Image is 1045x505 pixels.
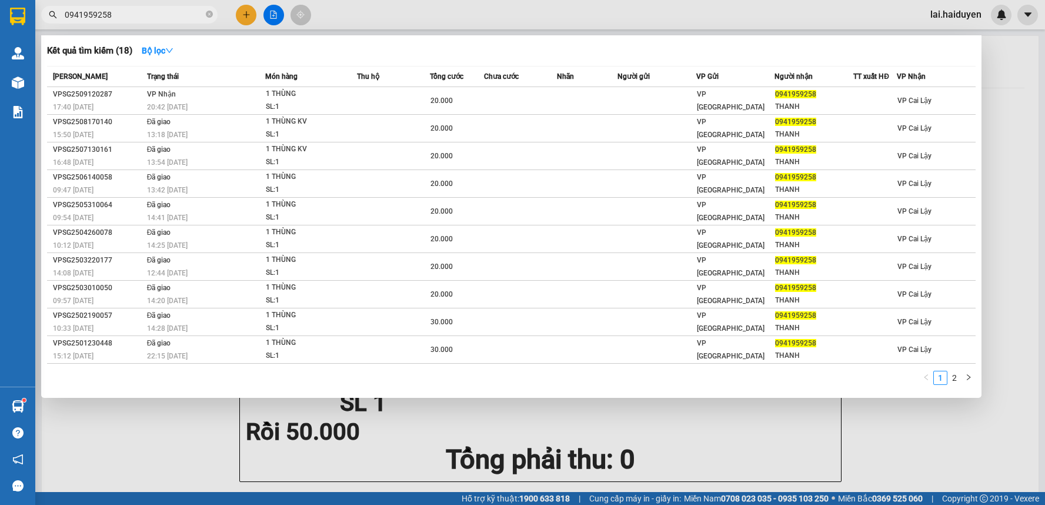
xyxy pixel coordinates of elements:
div: SL: 1 [266,239,354,252]
div: THANH [775,350,853,362]
span: Đã giao [147,228,171,237]
span: message [12,480,24,491]
div: VPSG2506140058 [53,171,143,184]
img: logo-vxr [10,8,25,25]
div: VPSG2502190057 [53,310,143,322]
span: 0941959258 [775,311,816,320]
span: VP Cai Lậy [897,318,932,326]
span: 20.000 [430,290,453,298]
span: 15:12 [DATE] [53,352,94,360]
span: VP [GEOGRAPHIC_DATA] [697,145,764,167]
div: SL: 1 [266,211,354,224]
span: 14:41 [DATE] [147,214,188,222]
button: right [961,371,976,385]
img: solution-icon [12,106,24,118]
div: THANH [775,156,853,168]
span: Đã giao [147,201,171,209]
span: VP [GEOGRAPHIC_DATA] [697,201,764,222]
span: 14:25 [DATE] [147,241,188,250]
span: close-circle [206,11,213,18]
span: search [49,11,57,19]
div: SL: 1 [266,156,354,169]
span: 20.000 [430,207,453,215]
span: 0941959258 [775,284,816,292]
div: THANH [775,128,853,141]
span: 0941959258 [775,256,816,264]
span: VP Cai Lậy [897,207,932,215]
span: 14:28 [DATE] [147,324,188,333]
span: 22:15 [DATE] [147,352,188,360]
span: 15:50 [DATE] [53,131,94,139]
div: THANH [775,101,853,113]
span: 17:40 [DATE] [53,103,94,111]
div: 1 THÙNG [266,281,354,294]
span: Người nhận [774,72,813,81]
div: 1 THÙNG [266,226,354,239]
span: 20.000 [430,180,453,188]
span: Nhãn [557,72,574,81]
li: Previous Page [919,371,933,385]
span: VP Cai Lậy [897,152,932,160]
span: Đã giao [147,339,171,347]
span: VP [GEOGRAPHIC_DATA] [697,256,764,277]
span: VP Gửi [696,72,719,81]
span: 10:12 [DATE] [53,241,94,250]
div: SL: 1 [266,267,354,280]
a: 1 [934,371,947,384]
span: 20.000 [430,124,453,132]
span: VP Cai Lậy [897,124,932,132]
h3: Kết quả tìm kiếm ( 18 ) [47,45,132,57]
span: TT xuất HĐ [853,72,889,81]
span: 0941959258 [775,90,816,98]
span: VP Cai Lậy [897,97,932,105]
span: Món hàng [265,72,298,81]
div: 1 THÙNG [266,88,354,101]
span: question-circle [12,427,24,438]
div: VPSG2505310064 [53,199,143,211]
div: VPSG2507130161 [53,144,143,156]
span: 10:33 [DATE] [53,324,94,333]
span: 16:48 [DATE] [53,158,94,167]
div: THANH [775,211,853,224]
a: 2 [948,371,961,384]
div: THANH [775,267,853,279]
span: 14:08 [DATE] [53,269,94,277]
div: THANH [775,239,853,251]
img: warehouse-icon [12,47,24,59]
strong: Bộ lọc [142,46,173,55]
span: 13:54 [DATE] [147,158,188,167]
sup: 1 [22,398,26,402]
span: VP [GEOGRAPHIC_DATA] [697,284,764,305]
span: 20.000 [430,263,453,271]
div: SL: 1 [266,184,354,197]
span: VP Cai Lậy [897,235,932,243]
div: 1 THÙNG [266,171,354,184]
div: VPSG2508170140 [53,116,143,128]
span: Thu hộ [357,72,379,81]
span: Người gửi [617,72,650,81]
span: Tổng cước [430,72,463,81]
div: THANH [775,184,853,196]
span: VP Cai Lậy [897,180,932,188]
span: 09:47 [DATE] [53,186,94,194]
span: 30.000 [430,318,453,326]
button: Bộ lọcdown [132,41,183,60]
span: VP Nhận [897,72,926,81]
span: 30.000 [430,345,453,354]
span: Đã giao [147,145,171,154]
span: VP [GEOGRAPHIC_DATA] [697,118,764,139]
span: left [923,374,930,381]
span: 09:54 [DATE] [53,214,94,222]
span: down [165,46,173,55]
div: 1 THÙNG [266,309,354,322]
div: VPSG2503010050 [53,282,143,294]
span: VP Cai Lậy [897,345,932,354]
span: VP Cai Lậy [897,263,932,271]
li: 1 [933,371,947,385]
div: SL: 1 [266,322,354,335]
span: right [965,374,972,381]
span: Trạng thái [147,72,179,81]
span: 0941959258 [775,201,816,209]
span: 20.000 [430,97,453,105]
li: 2 [947,371,961,385]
